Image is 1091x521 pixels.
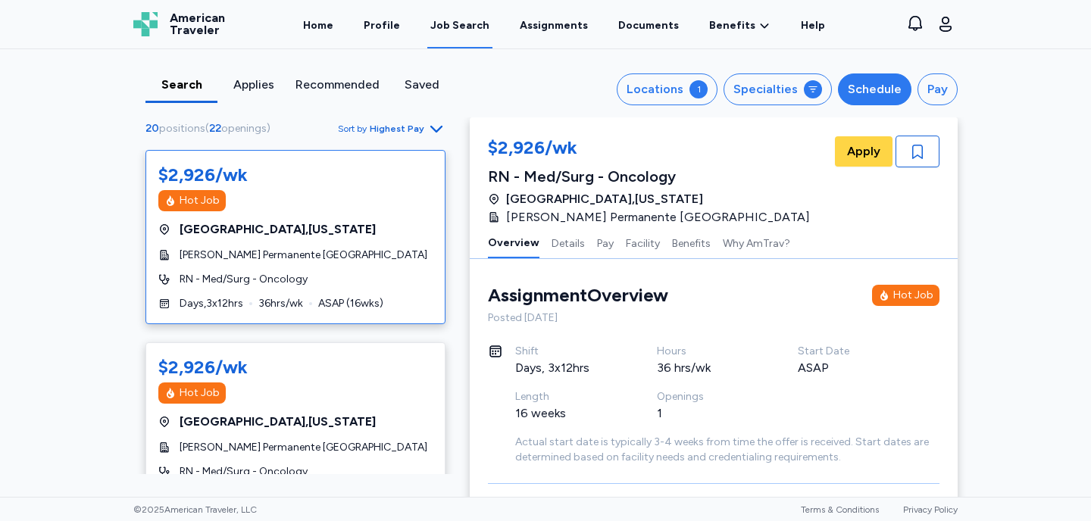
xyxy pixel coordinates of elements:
[515,359,621,377] div: Days, 3x12hrs
[258,296,303,311] span: 36 hrs/wk
[515,389,621,404] div: Length
[672,226,711,258] button: Benefits
[927,80,948,98] div: Pay
[724,73,832,105] button: Specialties
[733,80,798,98] div: Specialties
[180,272,308,287] span: RN - Med/Surg - Oncology
[224,76,283,94] div: Applies
[835,136,892,167] button: Apply
[488,283,668,307] div: Assignment Overview
[689,80,708,98] div: 1
[506,190,703,208] span: [GEOGRAPHIC_DATA] , [US_STATE]
[801,504,879,515] a: Terms & Conditions
[657,404,762,423] div: 1
[392,76,452,94] div: Saved
[597,226,614,258] button: Pay
[893,288,933,303] div: Hot Job
[295,76,380,94] div: Recommended
[488,166,819,187] div: RN - Med/Surg - Oncology
[370,123,424,135] span: Highest Pay
[145,122,159,135] span: 20
[133,12,158,36] img: Logo
[180,248,427,263] span: [PERSON_NAME] Permanente [GEOGRAPHIC_DATA]
[488,136,819,163] div: $2,926/wk
[133,504,257,516] span: © 2025 American Traveler, LLC
[657,389,762,404] div: Openings
[506,208,810,226] span: [PERSON_NAME] Permanente [GEOGRAPHIC_DATA]
[427,2,492,48] a: Job Search
[180,220,376,239] span: [GEOGRAPHIC_DATA] , [US_STATE]
[221,122,267,135] span: openings
[709,18,771,33] a: Benefits
[848,80,902,98] div: Schedule
[903,504,958,515] a: Privacy Policy
[158,355,248,379] div: $2,926/wk
[552,226,585,258] button: Details
[338,123,367,135] span: Sort by
[657,359,762,377] div: 36 hrs/wk
[515,344,621,359] div: Shift
[209,122,221,135] span: 22
[627,80,683,98] div: Locations
[158,163,248,187] div: $2,926/wk
[798,359,903,377] div: ASAP
[180,385,220,401] div: Hot Job
[180,296,243,311] span: Days , 3 x 12 hrs
[488,226,539,258] button: Overview
[338,120,445,138] button: Sort byHighest Pay
[430,18,489,33] div: Job Search
[847,142,880,161] span: Apply
[318,296,383,311] span: ASAP ( 16 wks)
[488,310,939,326] div: Posted [DATE]
[180,413,376,431] span: [GEOGRAPHIC_DATA] , [US_STATE]
[657,344,762,359] div: Hours
[159,122,205,135] span: positions
[798,344,903,359] div: Start Date
[180,440,427,455] span: [PERSON_NAME] Permanente [GEOGRAPHIC_DATA]
[709,18,755,33] span: Benefits
[918,73,958,105] button: Pay
[515,404,621,423] div: 16 weeks
[617,73,717,105] button: Locations1
[180,193,220,208] div: Hot Job
[838,73,911,105] button: Schedule
[145,121,277,136] div: ( )
[180,464,308,479] span: RN - Med/Surg - Oncology
[626,226,660,258] button: Facility
[515,435,939,465] div: Actual start date is typically 3-4 weeks from time the offer is received. Start dates are determi...
[152,76,211,94] div: Search
[170,12,225,36] span: American Traveler
[723,226,790,258] button: Why AmTrav?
